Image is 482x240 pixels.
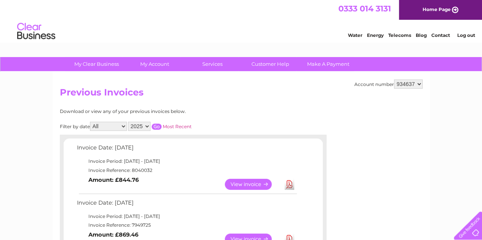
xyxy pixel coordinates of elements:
[457,32,475,38] a: Log out
[75,212,298,221] td: Invoice Period: [DATE] - [DATE]
[163,124,192,129] a: Most Recent
[75,166,298,175] td: Invoice Reference: 8040032
[348,32,362,38] a: Water
[65,57,128,71] a: My Clear Business
[225,179,281,190] a: View
[75,157,298,166] td: Invoice Period: [DATE] - [DATE]
[88,176,139,183] b: Amount: £844.76
[297,57,360,71] a: Make A Payment
[75,198,298,212] td: Invoice Date: [DATE]
[75,221,298,230] td: Invoice Reference: 7949725
[416,32,427,38] a: Blog
[431,32,450,38] a: Contact
[388,32,411,38] a: Telecoms
[338,4,391,13] a: 0333 014 3131
[75,143,298,157] td: Invoice Date: [DATE]
[239,57,302,71] a: Customer Help
[60,109,260,114] div: Download or view any of your previous invoices below.
[60,122,260,131] div: Filter by date
[123,57,186,71] a: My Account
[17,20,56,43] img: logo.png
[60,87,423,102] h2: Previous Invoices
[181,57,244,71] a: Services
[367,32,384,38] a: Energy
[354,79,423,89] div: Account number
[285,179,294,190] a: Download
[88,231,138,238] b: Amount: £869.46
[61,4,421,37] div: Clear Business is a trading name of Verastar Limited (registered in [GEOGRAPHIC_DATA] No. 3667643...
